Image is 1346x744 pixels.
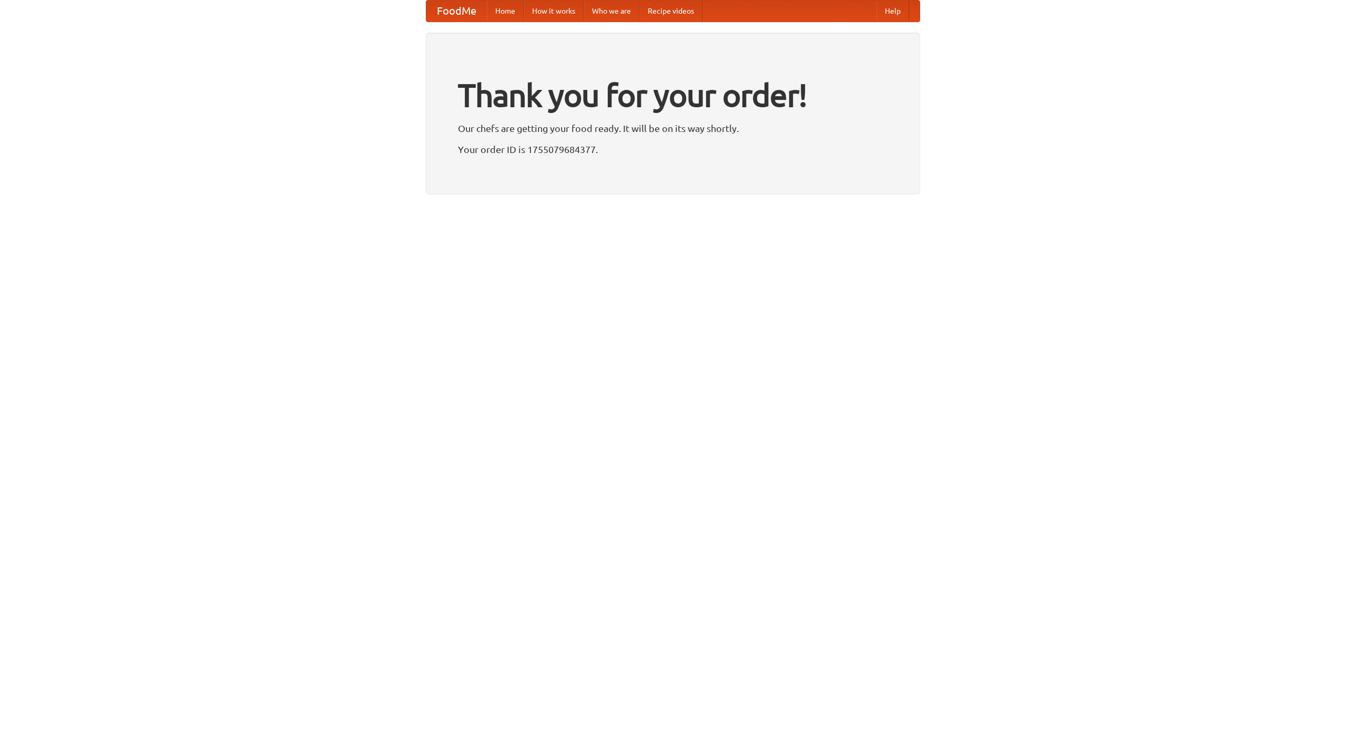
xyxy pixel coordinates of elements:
a: Help [876,1,909,22]
a: Home [487,1,524,22]
p: Your order ID is 1755079684377. [458,141,888,157]
p: Our chefs are getting your food ready. It will be on its way shortly. [458,120,888,136]
a: Recipe videos [639,1,702,22]
a: FoodMe [426,1,487,22]
h1: Thank you for your order! [458,70,888,120]
a: Who we are [584,1,639,22]
a: How it works [524,1,584,22]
